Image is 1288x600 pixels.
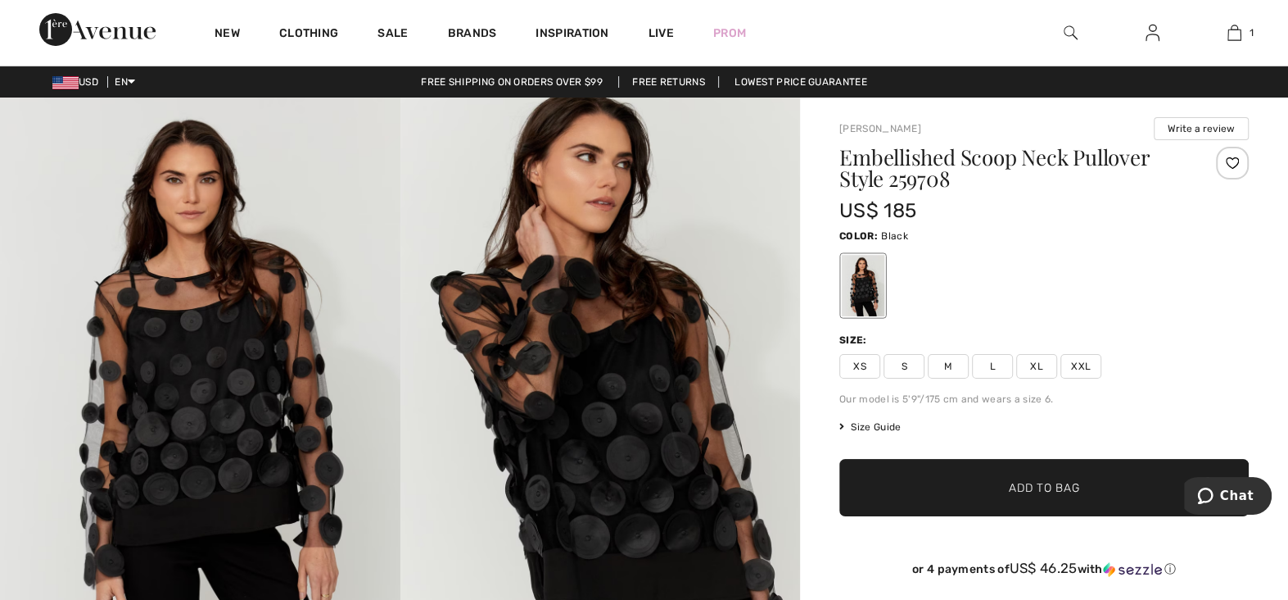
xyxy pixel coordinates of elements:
[839,123,921,134] a: [PERSON_NAME]
[1132,23,1173,43] a: Sign In
[839,420,901,434] span: Size Guide
[52,76,105,88] span: USD
[39,13,156,46] img: 1ère Avenue
[928,354,969,379] span: M
[884,354,924,379] span: S
[377,26,408,43] a: Sale
[408,76,616,88] a: Free shipping on orders over $99
[713,25,746,42] a: Prom
[649,25,674,42] a: Live
[839,459,1249,516] button: Add to Bag
[972,354,1013,379] span: L
[215,26,240,43] a: New
[1064,23,1078,43] img: search the website
[839,354,880,379] span: XS
[618,76,719,88] a: Free Returns
[1016,354,1057,379] span: XL
[1227,23,1241,43] img: My Bag
[839,561,1249,577] div: or 4 payments of with
[279,26,338,43] a: Clothing
[1154,117,1249,140] button: Write a review
[1010,560,1078,576] span: US$ 46.25
[1009,480,1079,497] span: Add to Bag
[52,76,79,89] img: US Dollar
[448,26,497,43] a: Brands
[536,26,608,43] span: Inspiration
[839,561,1249,583] div: or 4 payments ofUS$ 46.25withSezzle Click to learn more about Sezzle
[839,392,1249,407] div: Our model is 5'9"/175 cm and wears a size 6.
[1194,23,1274,43] a: 1
[842,255,884,316] div: Black
[839,230,878,242] span: Color:
[881,230,908,242] span: Black
[721,76,880,88] a: Lowest Price Guarantee
[1146,23,1159,43] img: My Info
[839,199,916,222] span: US$ 185
[1060,354,1101,379] span: XXL
[1103,562,1162,577] img: Sezzle
[1184,477,1272,518] iframe: Opens a widget where you can chat to one of our agents
[839,333,870,348] div: Size:
[1250,25,1254,40] span: 1
[839,147,1181,189] h1: Embellished Scoop Neck Pullover Style 259708
[115,76,135,88] span: EN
